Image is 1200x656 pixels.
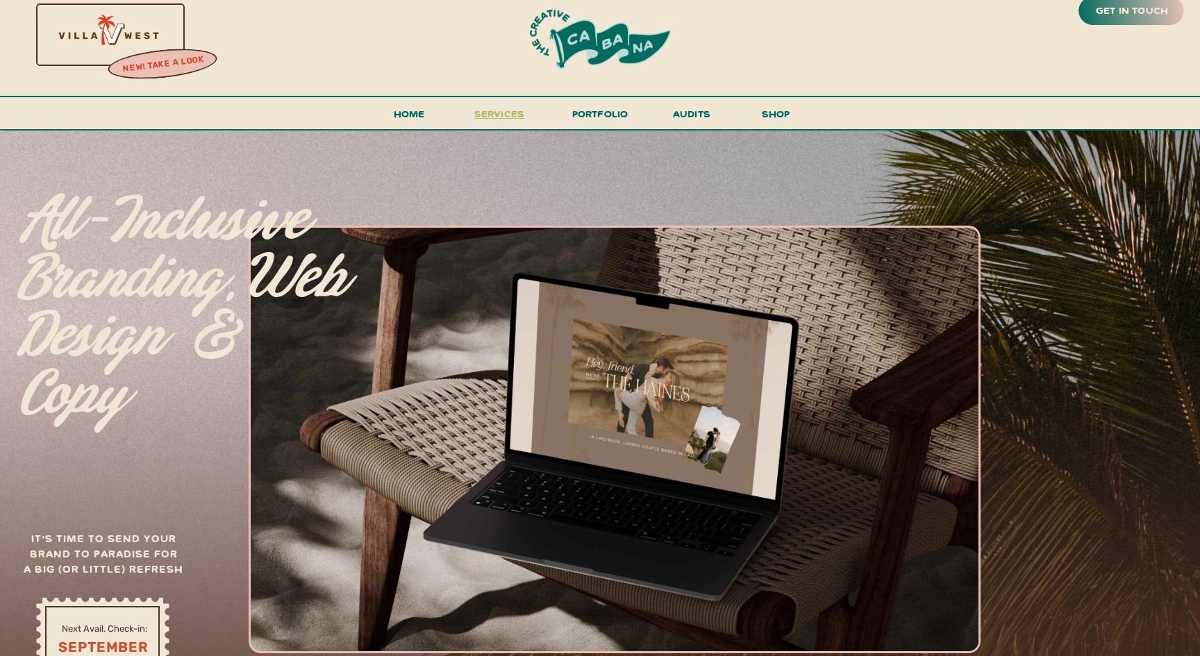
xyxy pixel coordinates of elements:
[1093,1,1171,21] a: get in touch
[567,105,633,131] a: portfolio
[742,105,809,129] a: shop
[470,105,528,131] a: services
[474,107,525,120] span: services
[106,51,220,78] a: new! take a look
[47,622,162,634] a: Next Avail. Check-in:
[21,530,186,584] h3: It's time to send your brand to paradise for a big (or little) refresh
[671,105,712,129] a: audits
[19,192,351,389] p: All-inclusive branding, web design & copy
[387,105,431,131] a: Home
